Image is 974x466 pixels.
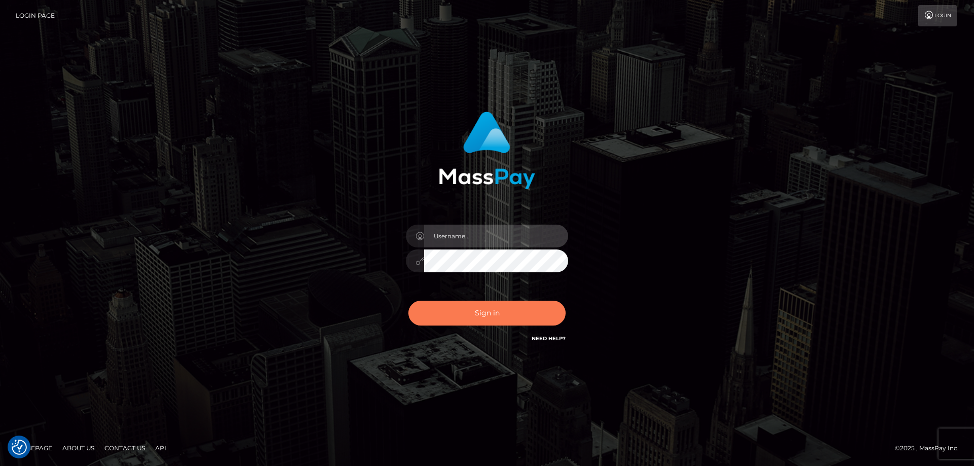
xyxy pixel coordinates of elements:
img: MassPay Login [439,112,535,189]
a: Login Page [16,5,55,26]
input: Username... [424,225,568,247]
a: Login [918,5,957,26]
a: API [151,440,170,456]
a: Homepage [11,440,56,456]
a: Need Help? [532,335,566,342]
a: Contact Us [100,440,149,456]
img: Revisit consent button [12,440,27,455]
button: Consent Preferences [12,440,27,455]
button: Sign in [408,301,566,326]
a: About Us [58,440,98,456]
div: © 2025 , MassPay Inc. [895,443,966,454]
